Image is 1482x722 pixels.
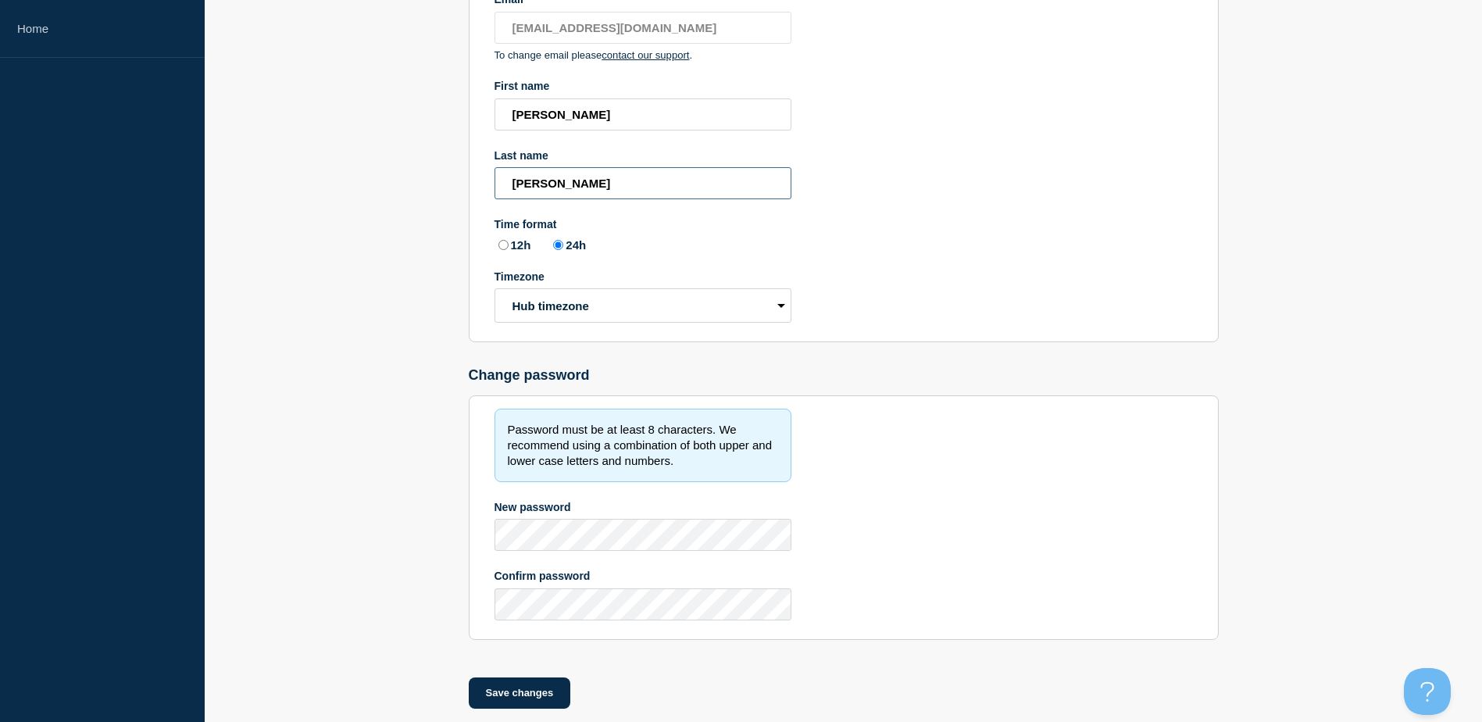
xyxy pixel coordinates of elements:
[1404,668,1451,715] iframe: Help Scout Beacon - Open
[495,218,791,231] div: Time format
[495,80,791,92] div: First name
[495,519,791,551] input: New password
[495,409,791,482] div: Password must be at least 8 characters. We recommend using a combination of both upper and lower ...
[495,167,791,199] input: Last name
[549,237,586,252] label: 24h
[498,240,509,250] input: 12h
[602,49,689,61] a: contact our support
[495,501,791,513] div: New password
[495,149,791,162] div: Last name
[495,12,791,44] input: Email
[495,98,791,130] input: First name
[495,570,791,582] div: Confirm password
[495,588,791,620] input: Confirm password
[553,240,563,250] input: 24h
[469,677,571,709] button: Save changes
[495,237,531,252] label: 12h
[469,367,1219,384] h2: Change password
[495,270,791,283] div: Timezone
[495,49,791,61] div: To change email please .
